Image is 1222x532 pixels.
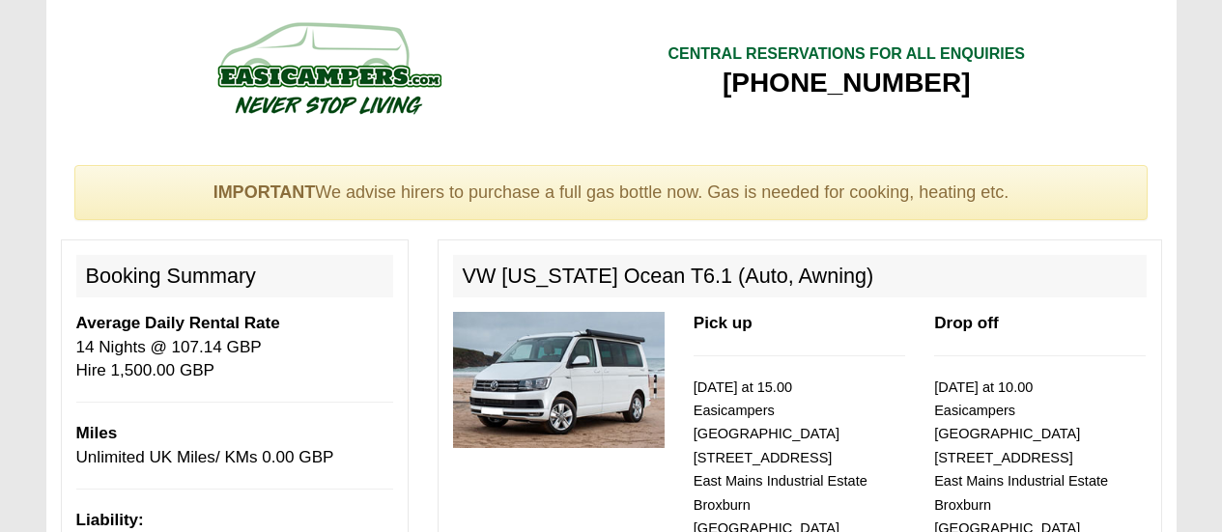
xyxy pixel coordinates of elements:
[668,43,1025,66] div: CENTRAL RESERVATIONS FOR ALL ENQUIRIES
[453,255,1147,297] h2: VW [US_STATE] Ocean T6.1 (Auto, Awning)
[74,165,1149,221] div: We advise hirers to purchase a full gas bottle now. Gas is needed for cooking, heating etc.
[668,66,1025,100] div: [PHONE_NUMBER]
[453,312,665,448] img: 315.jpg
[76,422,393,469] p: Unlimited UK Miles/ KMs 0.00 GBP
[76,255,393,297] h2: Booking Summary
[76,511,144,529] b: Liability:
[76,314,280,332] b: Average Daily Rental Rate
[76,312,393,382] p: 14 Nights @ 107.14 GBP Hire 1,500.00 GBP
[934,314,998,332] b: Drop off
[213,182,316,202] strong: IMPORTANT
[145,14,512,121] img: campers-checkout-logo.png
[694,314,753,332] b: Pick up
[76,424,118,442] b: Miles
